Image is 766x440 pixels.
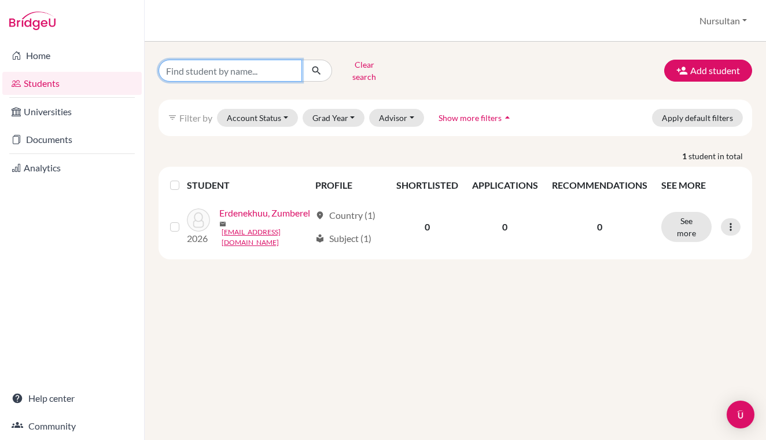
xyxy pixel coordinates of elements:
[664,60,752,82] button: Add student
[727,401,754,428] div: Open Intercom Messenger
[179,112,212,123] span: Filter by
[219,221,226,228] span: mail
[303,109,365,127] button: Grad Year
[694,10,752,32] button: Nursultan
[159,60,302,82] input: Find student by name...
[308,171,389,199] th: PROFILE
[465,199,545,255] td: 0
[2,72,142,95] a: Students
[369,109,424,127] button: Advisor
[2,156,142,179] a: Analytics
[552,220,647,234] p: 0
[2,415,142,438] a: Community
[9,12,56,30] img: Bridge-U
[187,171,308,199] th: STUDENT
[652,109,743,127] button: Apply default filters
[2,387,142,410] a: Help center
[187,208,210,232] img: Erdenekhuu, Zumberel
[439,113,502,123] span: Show more filters
[688,150,752,162] span: student in total
[654,171,747,199] th: SEE MORE
[545,171,654,199] th: RECOMMENDATIONS
[315,208,375,222] div: Country (1)
[2,128,142,151] a: Documents
[429,109,523,127] button: Show more filtersarrow_drop_up
[2,44,142,67] a: Home
[217,109,298,127] button: Account Status
[168,113,177,122] i: filter_list
[332,56,396,86] button: Clear search
[187,232,210,245] p: 2026
[502,112,513,123] i: arrow_drop_up
[389,199,465,255] td: 0
[389,171,465,199] th: SHORTLISTED
[2,100,142,123] a: Universities
[219,206,310,220] a: Erdenekhuu, Zumberel
[661,212,712,242] button: See more
[465,171,545,199] th: APPLICATIONS
[222,227,310,248] a: [EMAIL_ADDRESS][DOMAIN_NAME]
[315,234,325,243] span: local_library
[315,232,371,245] div: Subject (1)
[315,211,325,220] span: location_on
[682,150,688,162] strong: 1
